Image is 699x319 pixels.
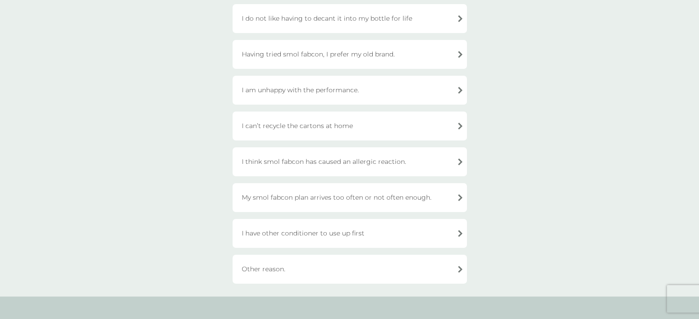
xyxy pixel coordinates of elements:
[233,147,467,176] div: I think smol fabcon has caused an allergic reaction.
[233,183,467,212] div: My smol fabcon plan arrives too often or not often enough.
[233,112,467,140] div: I can’t recycle the cartons at home
[233,255,467,284] div: Other reason.
[233,4,467,33] div: I do not like having to decant it into my bottle for life
[233,76,467,105] div: I am unhappy with the performance.
[233,40,467,69] div: Having tried smol fabcon, I prefer my old brand.
[233,219,467,248] div: I have other conditioner to use up first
